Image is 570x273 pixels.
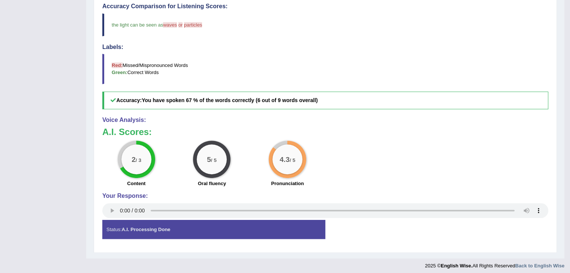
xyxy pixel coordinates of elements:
[112,62,123,68] b: Red:
[163,22,177,28] span: waves
[102,193,548,199] h4: Your Response:
[132,155,136,163] big: 2
[198,180,226,187] label: Oral fluency
[102,117,548,123] h4: Voice Analysis:
[112,22,163,28] span: the light can be seen as
[515,263,564,269] a: Back to English Wise
[142,97,318,103] b: You have spoken 67 % of the words correctly (6 out of 9 words overall)
[102,220,325,239] div: Status:
[102,92,548,109] h5: Accuracy:
[184,22,202,28] span: particles
[102,44,548,50] h4: Labels:
[211,157,217,163] small: / 5
[102,3,548,10] h4: Accuracy Comparison for Listening Scores:
[112,70,127,75] b: Green:
[290,157,295,163] small: / 5
[102,54,548,84] blockquote: Missed/Mispronounced Words Correct Words
[178,22,183,28] span: or
[425,258,564,269] div: 2025 © All Rights Reserved
[271,180,304,187] label: Pronunciation
[207,155,211,163] big: 5
[102,127,152,137] b: A.I. Scores:
[136,157,141,163] small: / 3
[121,227,170,232] strong: A.I. Processing Done
[441,263,472,269] strong: English Wise.
[127,180,145,187] label: Content
[280,155,290,163] big: 4.3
